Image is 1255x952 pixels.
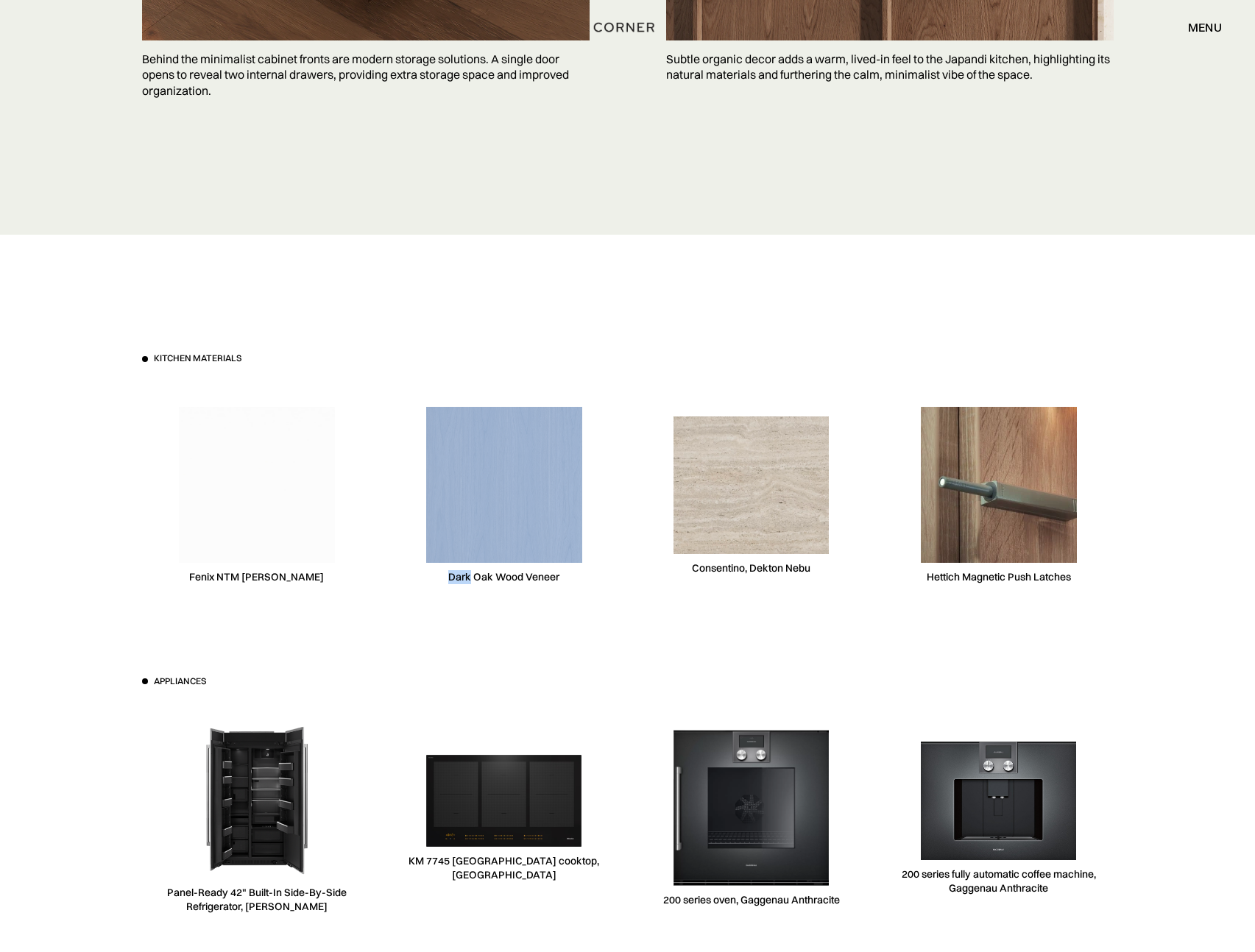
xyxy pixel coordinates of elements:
p: Subtle organic decor adds a warm, lived-in feel to the Japandi kitchen, highlighting its natural ... [666,40,1114,94]
div: menu [1173,15,1222,40]
div: Dark Oak Wood Veneer [448,570,559,584]
div: Fenix NTM [PERSON_NAME] [189,570,324,584]
div: Consentino, Dekton Nebu [692,561,810,575]
div: 200 series fully automatic coffee machine, Gaggenau Anthracite [884,867,1114,895]
div: menu [1188,21,1222,33]
p: Behind the minimalist cabinet fronts are modern storage solutions. A single door opens to reveal ... [142,40,590,110]
div: Hettich Magnetic Push Latches [927,570,1071,584]
h3: Appliances [154,675,206,688]
div: 200 series oven, Gaggenau Anthracite [663,893,840,907]
a: home [556,18,699,37]
h3: Kitchen materials [154,352,241,365]
div: KM 7745 [GEOGRAPHIC_DATA] cooktop, [GEOGRAPHIC_DATA] [389,854,619,882]
div: Panel-Ready 42" Built-In Side-By-Side Refrigerator, [PERSON_NAME] [142,886,372,914]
